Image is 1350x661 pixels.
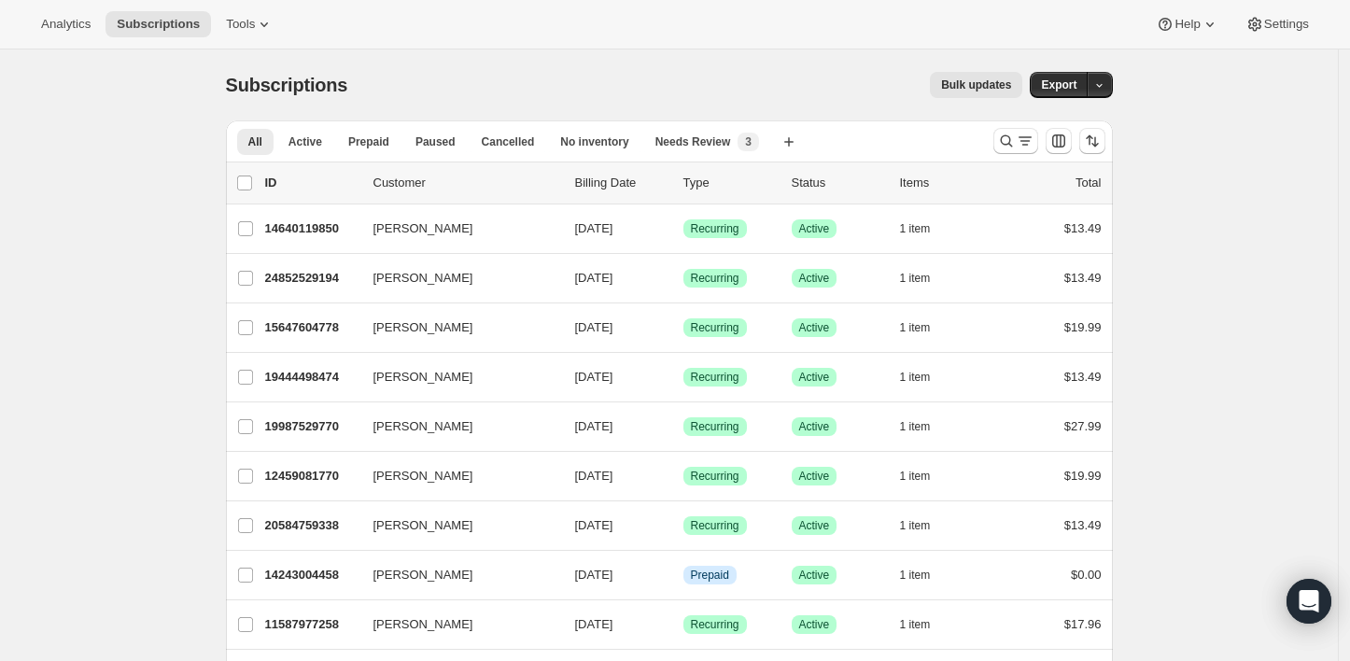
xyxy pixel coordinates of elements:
p: 20584759338 [265,516,359,535]
div: IDCustomerBilling DateTypeStatusItemsTotal [265,174,1102,192]
span: $27.99 [1064,419,1102,433]
span: Settings [1264,17,1309,32]
span: [DATE] [575,320,613,334]
div: Type [683,174,777,192]
p: Status [792,174,885,192]
span: 1 item [900,469,931,484]
p: 19987529770 [265,417,359,436]
span: Recurring [691,271,739,286]
span: Active [799,271,830,286]
div: 14640119850[PERSON_NAME][DATE]SuccessRecurringSuccessActive1 item$13.49 [265,216,1102,242]
button: Export [1030,72,1088,98]
span: [PERSON_NAME] [373,467,473,485]
button: 1 item [900,315,951,341]
span: Help [1174,17,1200,32]
p: 24852529194 [265,269,359,288]
button: [PERSON_NAME] [362,412,549,442]
p: ID [265,174,359,192]
button: Analytics [30,11,102,37]
button: [PERSON_NAME] [362,511,549,541]
span: [DATE] [575,271,613,285]
span: Active [799,568,830,583]
p: Customer [373,174,560,192]
button: Help [1145,11,1230,37]
span: [PERSON_NAME] [373,318,473,337]
span: 1 item [900,419,931,434]
span: Active [799,469,830,484]
button: Sort the results [1079,128,1105,154]
span: Active [799,617,830,632]
span: [DATE] [575,221,613,235]
span: Bulk updates [941,77,1011,92]
button: 1 item [900,612,951,638]
div: 19987529770[PERSON_NAME][DATE]SuccessRecurringSuccessActive1 item$27.99 [265,414,1102,440]
span: 1 item [900,271,931,286]
span: Analytics [41,17,91,32]
span: Recurring [691,469,739,484]
div: 11587977258[PERSON_NAME][DATE]SuccessRecurringSuccessActive1 item$17.96 [265,612,1102,638]
button: 1 item [900,463,951,489]
button: Bulk updates [930,72,1022,98]
span: 1 item [900,320,931,335]
span: No inventory [560,134,628,149]
span: [PERSON_NAME] [373,368,473,387]
span: [PERSON_NAME] [373,219,473,238]
p: 19444498474 [265,368,359,387]
button: Create new view [774,129,804,155]
span: Cancelled [482,134,535,149]
span: [DATE] [575,518,613,532]
span: [PERSON_NAME] [373,615,473,634]
span: $13.49 [1064,221,1102,235]
div: 15647604778[PERSON_NAME][DATE]SuccessRecurringSuccessActive1 item$19.99 [265,315,1102,341]
span: Subscriptions [117,17,200,32]
p: 14640119850 [265,219,359,238]
span: $13.49 [1064,271,1102,285]
button: Customize table column order and visibility [1046,128,1072,154]
span: Recurring [691,518,739,533]
span: $0.00 [1071,568,1102,582]
button: Tools [215,11,285,37]
p: 14243004458 [265,566,359,584]
span: Active [799,370,830,385]
span: 3 [745,134,752,149]
span: Recurring [691,320,739,335]
div: Open Intercom Messenger [1287,579,1331,624]
div: 14243004458[PERSON_NAME][DATE]InfoPrepaidSuccessActive1 item$0.00 [265,562,1102,588]
button: Search and filter results [993,128,1038,154]
span: Active [799,320,830,335]
span: 1 item [900,568,931,583]
span: Tools [226,17,255,32]
span: 1 item [900,617,931,632]
div: Items [900,174,993,192]
button: Settings [1234,11,1320,37]
span: Prepaid [691,568,729,583]
button: 1 item [900,265,951,291]
span: [DATE] [575,370,613,384]
span: All [248,134,262,149]
span: [DATE] [575,617,613,631]
span: Recurring [691,419,739,434]
span: $19.99 [1064,320,1102,334]
p: 11587977258 [265,615,359,634]
span: [PERSON_NAME] [373,516,473,535]
button: 1 item [900,562,951,588]
button: [PERSON_NAME] [362,461,549,491]
span: Prepaid [348,134,389,149]
span: $19.99 [1064,469,1102,483]
span: [DATE] [575,419,613,433]
span: [DATE] [575,568,613,582]
button: Subscriptions [105,11,211,37]
p: Billing Date [575,174,668,192]
button: 1 item [900,513,951,539]
span: Paused [415,134,456,149]
span: [PERSON_NAME] [373,269,473,288]
span: 1 item [900,370,931,385]
div: 19444498474[PERSON_NAME][DATE]SuccessRecurringSuccessActive1 item$13.49 [265,364,1102,390]
span: Recurring [691,221,739,236]
span: $17.96 [1064,617,1102,631]
span: Active [799,221,830,236]
button: [PERSON_NAME] [362,362,549,392]
button: [PERSON_NAME] [362,263,549,293]
button: [PERSON_NAME] [362,313,549,343]
button: 1 item [900,216,951,242]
